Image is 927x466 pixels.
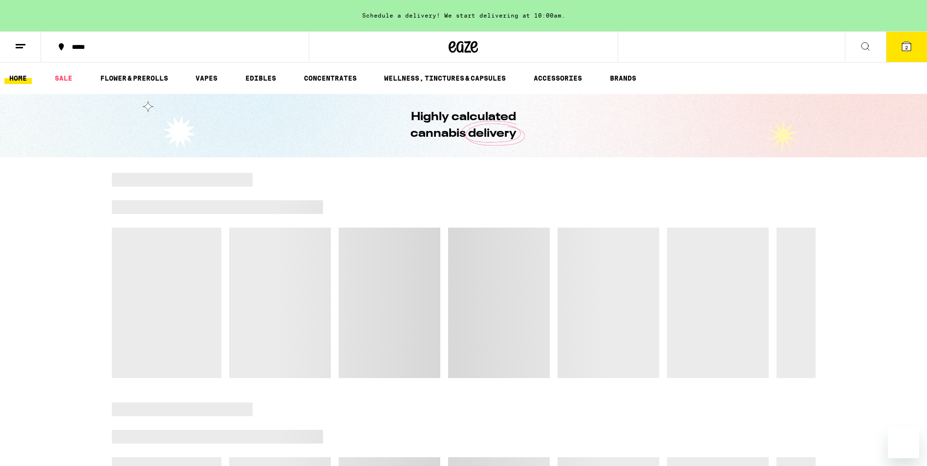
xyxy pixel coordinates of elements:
a: VAPES [191,72,222,84]
span: 2 [905,44,908,50]
a: HOME [4,72,32,84]
a: CONCENTRATES [299,72,362,84]
a: EDIBLES [240,72,281,84]
a: SALE [50,72,77,84]
a: FLOWER & PREROLLS [95,72,173,84]
a: ACCESSORIES [529,72,587,84]
iframe: Button to launch messaging window [888,427,919,458]
button: 2 [886,32,927,62]
a: BRANDS [605,72,641,84]
h1: Highly calculated cannabis delivery [383,109,544,142]
a: WELLNESS, TINCTURES & CAPSULES [379,72,511,84]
